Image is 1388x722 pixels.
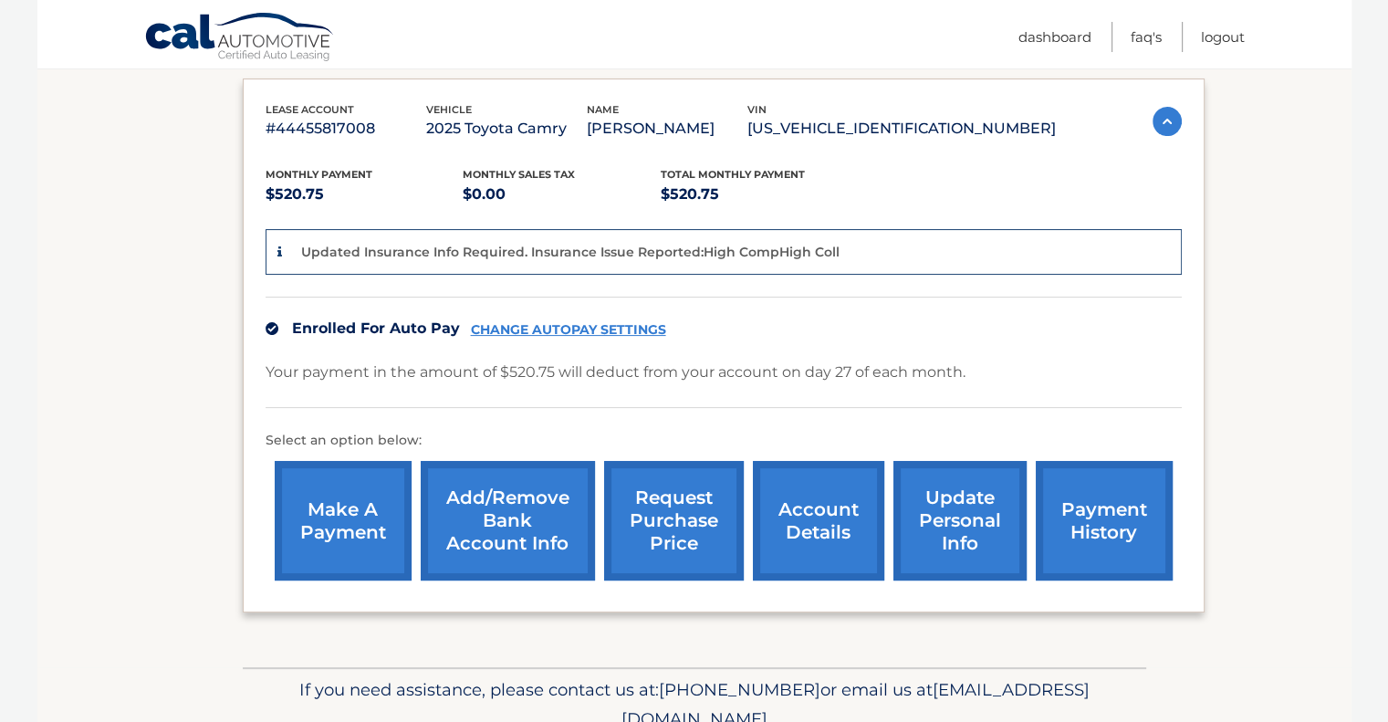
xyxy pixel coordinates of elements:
[604,461,744,581] a: request purchase price
[1153,107,1182,136] img: accordion-active.svg
[266,116,426,141] p: #44455817008
[587,116,747,141] p: [PERSON_NAME]
[301,244,840,260] p: Updated Insurance Info Required. Insurance Issue Reported:High CompHigh Coll
[661,182,859,207] p: $520.75
[275,461,412,581] a: make a payment
[747,103,767,116] span: vin
[893,461,1027,581] a: update personal info
[1201,22,1245,52] a: Logout
[266,430,1182,452] p: Select an option below:
[1018,22,1091,52] a: Dashboard
[587,103,619,116] span: name
[266,168,372,181] span: Monthly Payment
[266,103,354,116] span: lease account
[463,182,661,207] p: $0.00
[421,461,595,581] a: Add/Remove bank account info
[471,322,666,338] a: CHANGE AUTOPAY SETTINGS
[426,116,587,141] p: 2025 Toyota Camry
[144,12,336,65] a: Cal Automotive
[661,168,805,181] span: Total Monthly Payment
[266,322,278,335] img: check.svg
[292,319,460,337] span: Enrolled For Auto Pay
[1131,22,1162,52] a: FAQ's
[463,168,575,181] span: Monthly sales Tax
[753,461,884,581] a: account details
[747,116,1056,141] p: [US_VEHICLE_IDENTIFICATION_NUMBER]
[266,360,965,385] p: Your payment in the amount of $520.75 will deduct from your account on day 27 of each month.
[426,103,472,116] span: vehicle
[266,182,464,207] p: $520.75
[1036,461,1173,581] a: payment history
[659,679,820,700] span: [PHONE_NUMBER]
